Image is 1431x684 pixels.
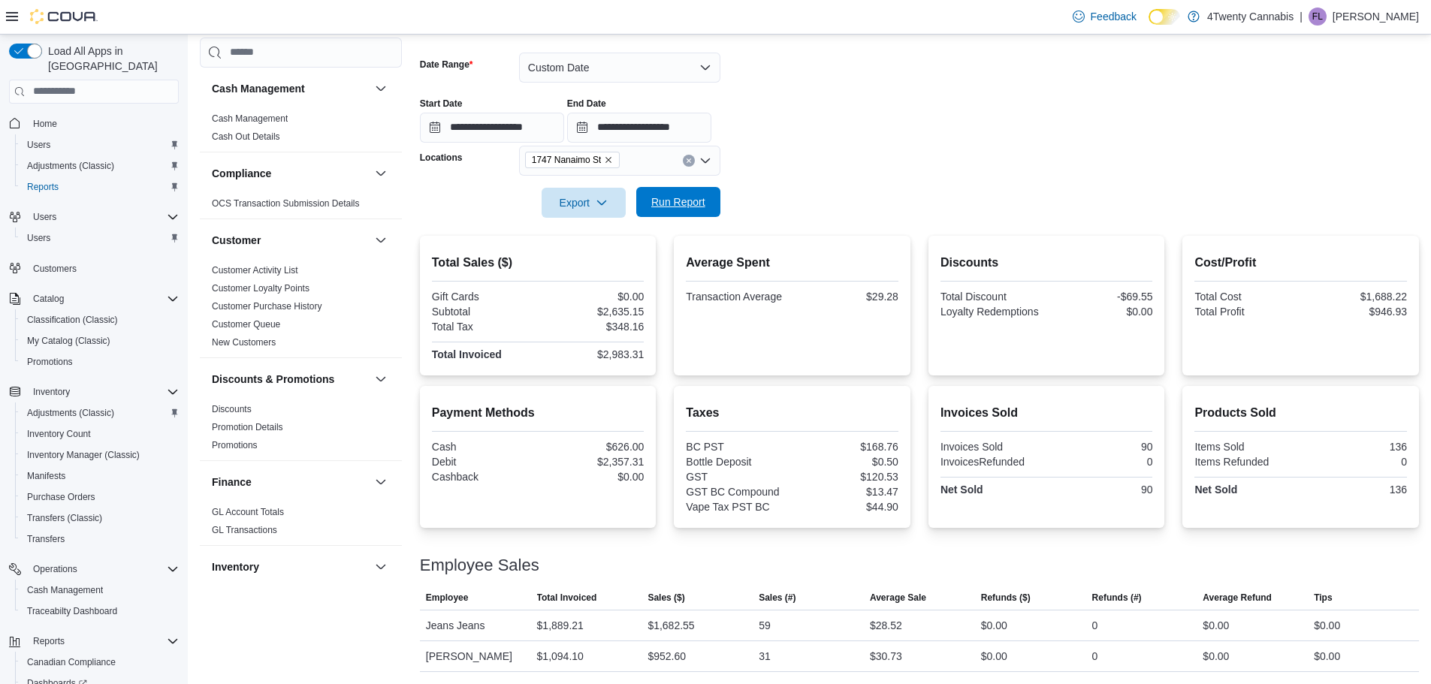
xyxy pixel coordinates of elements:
[27,383,76,401] button: Inventory
[3,288,185,309] button: Catalog
[3,113,185,134] button: Home
[27,533,65,545] span: Transfers
[15,601,185,622] button: Traceabilty Dashboard
[3,631,185,652] button: Reports
[30,9,98,24] img: Cova
[27,512,102,524] span: Transfers (Classic)
[27,383,179,401] span: Inventory
[212,265,298,276] a: Customer Activity List
[21,425,179,443] span: Inventory Count
[212,439,258,451] span: Promotions
[27,584,103,596] span: Cash Management
[212,336,276,348] span: New Customers
[21,467,179,485] span: Manifests
[372,80,390,98] button: Cash Management
[212,166,369,181] button: Compliance
[1092,647,1098,665] div: 0
[21,311,179,329] span: Classification (Classic)
[759,592,796,604] span: Sales (#)
[27,290,70,308] button: Catalog
[212,113,288,124] a: Cash Management
[940,404,1153,422] h2: Invoices Sold
[1304,291,1407,303] div: $1,688.22
[1194,456,1297,468] div: Items Refunded
[212,421,283,433] span: Promotion Details
[541,291,644,303] div: $0.00
[432,348,502,360] strong: Total Invoiced
[420,641,531,671] div: [PERSON_NAME]
[1149,9,1180,25] input: Dark Mode
[212,166,271,181] h3: Compliance
[537,647,584,665] div: $1,094.10
[796,486,898,498] div: $13.47
[15,580,185,601] button: Cash Management
[21,136,56,154] a: Users
[541,471,644,483] div: $0.00
[21,509,108,527] a: Transfers (Classic)
[27,181,59,193] span: Reports
[21,602,179,620] span: Traceabilty Dashboard
[796,501,898,513] div: $44.90
[651,194,705,209] span: Run Report
[796,291,898,303] div: $29.28
[870,616,902,634] div: $28.52
[21,229,56,247] a: Users
[21,467,71,485] a: Manifests
[940,441,1043,453] div: Invoices Sold
[940,484,983,496] strong: Net Sold
[372,164,390,182] button: Compliance
[21,602,123,620] a: Traceabilty Dashboard
[3,381,185,402] button: Inventory
[212,264,298,276] span: Customer Activity List
[432,441,535,453] div: Cash
[21,530,71,548] a: Transfers
[27,290,179,308] span: Catalog
[15,330,185,351] button: My Catalog (Classic)
[420,113,564,143] input: Press the down key to open a popover containing a calendar.
[212,81,305,96] h3: Cash Management
[212,131,280,143] span: Cash Out Details
[796,441,898,453] div: $168.76
[27,114,179,133] span: Home
[432,321,535,333] div: Total Tax
[200,194,402,218] div: Compliance
[33,263,77,275] span: Customers
[683,155,695,167] button: Clear input
[759,647,771,665] div: 31
[21,353,79,371] a: Promotions
[699,155,711,167] button: Open list of options
[1304,441,1407,453] div: 136
[541,321,644,333] div: $348.16
[15,444,185,466] button: Inventory Manager (Classic)
[1312,8,1323,26] span: FL
[15,466,185,487] button: Manifests
[372,370,390,388] button: Discounts & Promotions
[636,187,720,217] button: Run Report
[212,113,288,125] span: Cash Management
[420,152,463,164] label: Locations
[21,311,124,329] a: Classification (Classic)
[1049,291,1152,303] div: -$69.55
[686,501,789,513] div: Vape Tax PST BC
[432,306,535,318] div: Subtotal
[604,155,613,164] button: Remove 1747 Nanaimo St from selection in this group
[212,233,369,248] button: Customer
[420,98,463,110] label: Start Date
[940,306,1043,318] div: Loyalty Redemptions
[940,291,1043,303] div: Total Discount
[796,471,898,483] div: $120.53
[27,605,117,617] span: Traceabilty Dashboard
[1067,2,1143,32] a: Feedback
[27,560,83,578] button: Operations
[686,254,898,272] h2: Average Spent
[648,616,694,634] div: $1,682.55
[1309,8,1327,26] div: Francis Licmo
[1091,9,1137,24] span: Feedback
[870,592,926,604] span: Average Sale
[1314,616,1340,634] div: $0.00
[21,446,179,464] span: Inventory Manager (Classic)
[420,610,531,640] div: Jeans Jeans
[1194,306,1297,318] div: Total Profit
[27,208,179,226] span: Users
[648,647,686,665] div: $952.60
